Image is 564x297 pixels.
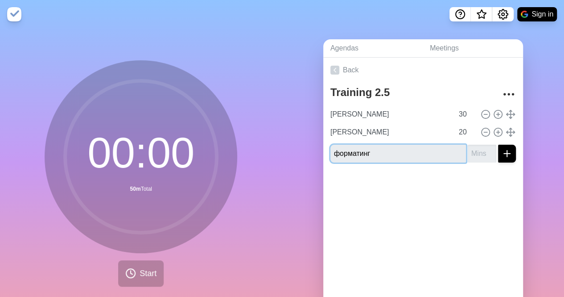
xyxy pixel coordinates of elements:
[455,123,477,141] input: Mins
[449,7,471,21] button: Help
[323,39,423,58] a: Agendas
[455,105,477,123] input: Mins
[118,260,164,287] button: Start
[500,85,518,103] button: More
[330,145,466,163] input: Name
[468,145,496,163] input: Mins
[323,58,523,83] a: Back
[327,123,453,141] input: Name
[492,7,514,21] button: Settings
[423,39,523,58] a: Meetings
[7,7,21,21] img: timeblocks logo
[517,7,557,21] button: Sign in
[327,105,453,123] input: Name
[521,11,528,18] img: google logo
[471,7,492,21] button: What’s new
[140,268,156,280] span: Start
